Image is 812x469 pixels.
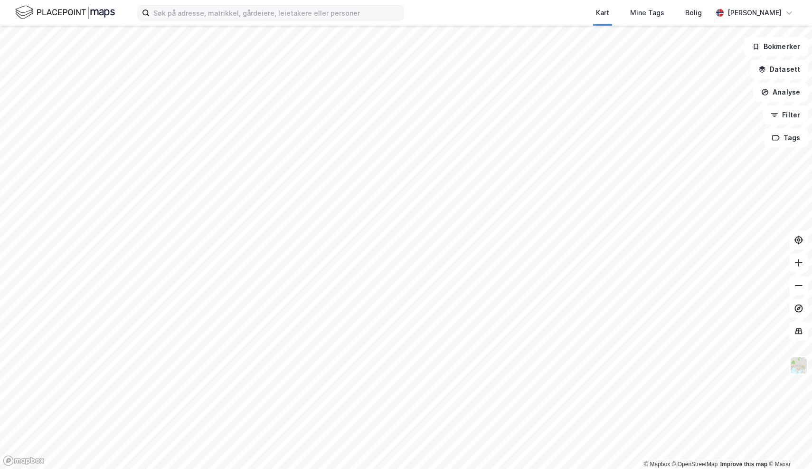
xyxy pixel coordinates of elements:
div: Kart [596,7,609,19]
a: Mapbox homepage [3,455,45,466]
div: [PERSON_NAME] [727,7,782,19]
a: Improve this map [720,461,767,468]
div: Mine Tags [630,7,664,19]
button: Filter [763,105,808,124]
div: Bolig [685,7,702,19]
img: Z [790,356,808,374]
img: logo.f888ab2527a4732fd821a326f86c7f29.svg [15,4,115,21]
button: Bokmerker [744,37,808,56]
a: Mapbox [644,461,670,468]
input: Søk på adresse, matrikkel, gårdeiere, leietakere eller personer [150,6,403,20]
a: OpenStreetMap [672,461,718,468]
div: Kontrollprogram for chat [765,423,812,469]
iframe: Chat Widget [765,423,812,469]
button: Analyse [753,83,808,102]
button: Tags [764,128,808,147]
button: Datasett [750,60,808,79]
